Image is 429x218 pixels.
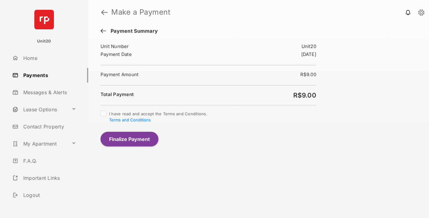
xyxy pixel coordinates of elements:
[10,171,79,185] a: Important Links
[10,188,88,202] a: Logout
[10,102,69,117] a: Lease Options
[10,68,88,83] a: Payments
[10,153,88,168] a: F.A.Q.
[111,9,170,16] strong: Make a Payment
[37,38,51,44] p: Unit20
[109,111,207,122] span: I have read and accept the Terms and Conditions.
[10,85,88,100] a: Messages & Alerts
[10,51,88,65] a: Home
[101,132,158,146] button: Finalize Payment
[109,117,151,122] button: I have read and accept the Terms and Conditions.
[108,28,158,35] span: Payment Summary
[10,136,69,151] a: My Apartment
[34,10,54,29] img: svg+xml;base64,PHN2ZyB4bWxucz0iaHR0cDovL3d3dy53My5vcmcvMjAwMC9zdmciIHdpZHRoPSI2NCIgaGVpZ2h0PSI2NC...
[10,119,88,134] a: Contact Property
